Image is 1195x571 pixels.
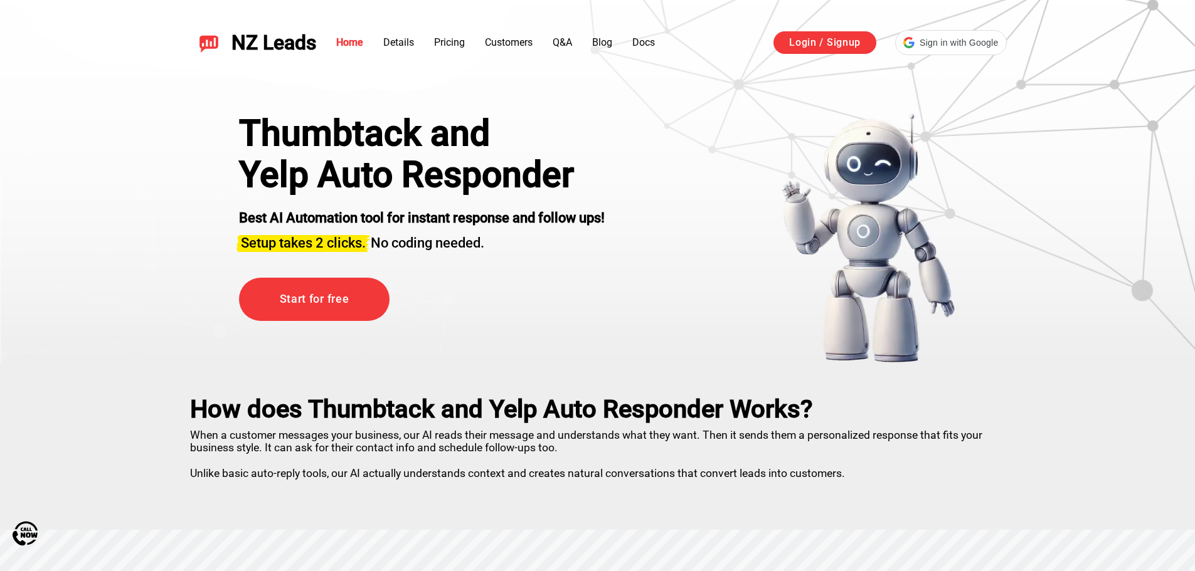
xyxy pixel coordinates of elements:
[383,36,414,48] a: Details
[920,36,998,50] span: Sign in with Google
[434,36,465,48] a: Pricing
[632,36,655,48] a: Docs
[336,36,363,48] a: Home
[592,36,612,48] a: Blog
[239,278,390,321] a: Start for free
[895,30,1006,55] div: Sign in with Google
[781,113,956,364] img: yelp bot
[239,154,605,196] h1: Yelp Auto Responder
[239,113,605,154] div: Thumbtack and
[231,31,316,55] span: NZ Leads
[199,33,219,53] img: NZ Leads logo
[190,424,1006,479] p: When a customer messages your business, our AI reads their message and understands what they want...
[239,210,605,226] strong: Best AI Automation tool for instant response and follow ups!
[773,31,876,54] a: Login / Signup
[239,228,605,253] h3: No coding needed.
[485,36,533,48] a: Customers
[241,235,366,251] span: Setup takes 2 clicks.
[553,36,572,48] a: Q&A
[190,395,1006,424] h2: How does Thumbtack and Yelp Auto Responder Works?
[13,521,38,546] img: Call Now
